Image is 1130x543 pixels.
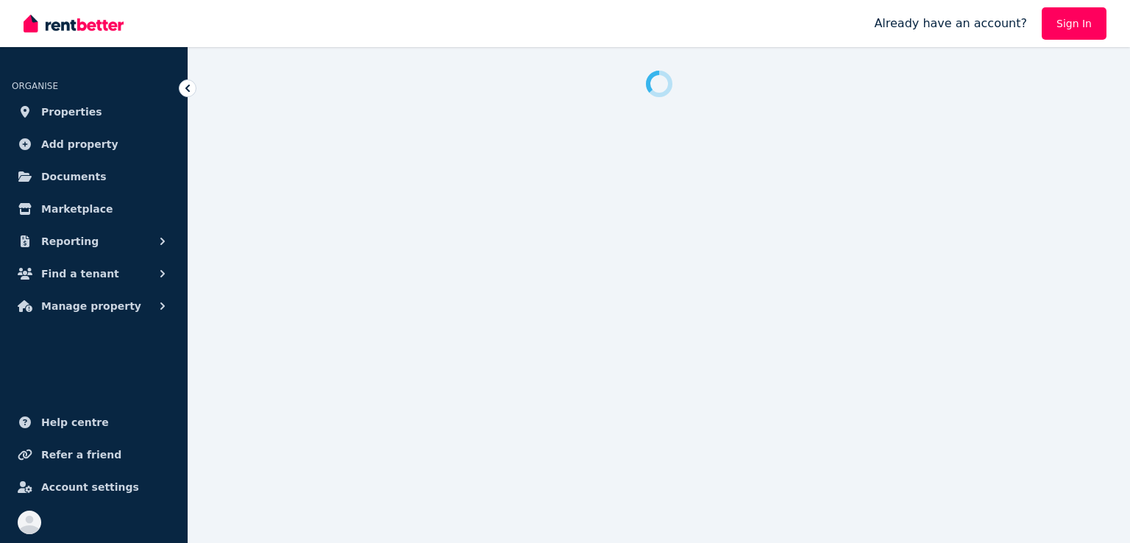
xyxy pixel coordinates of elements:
span: ORGANISE [12,81,58,91]
span: Refer a friend [41,446,121,464]
span: Already have an account? [874,15,1027,32]
a: Sign In [1042,7,1106,40]
button: Manage property [12,291,176,321]
a: Marketplace [12,194,176,224]
span: Documents [41,168,107,185]
img: RentBetter [24,13,124,35]
span: Find a tenant [41,265,119,283]
a: Documents [12,162,176,191]
a: Properties [12,97,176,127]
a: Refer a friend [12,440,176,469]
button: Reporting [12,227,176,256]
span: Account settings [41,478,139,496]
span: Help centre [41,414,109,431]
span: Properties [41,103,102,121]
span: Add property [41,135,118,153]
span: Marketplace [41,200,113,218]
button: Find a tenant [12,259,176,288]
a: Add property [12,129,176,159]
a: Account settings [12,472,176,502]
a: Help centre [12,408,176,437]
span: Manage property [41,297,141,315]
span: Reporting [41,233,99,250]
